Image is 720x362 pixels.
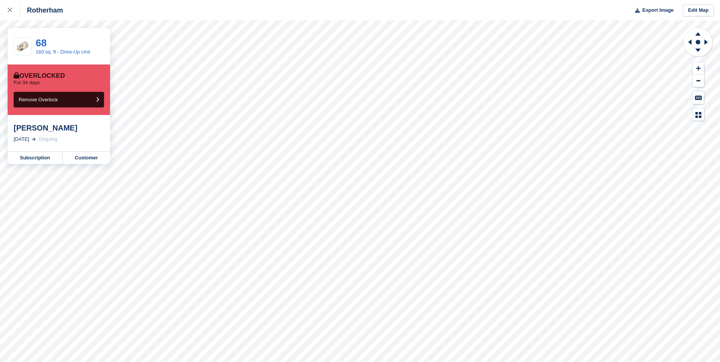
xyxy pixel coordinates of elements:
div: [DATE] [14,135,29,143]
p: For 34 days [14,80,40,86]
a: 68 [36,37,47,49]
button: Export Image [630,4,674,17]
span: Remove Overlock [19,97,58,102]
a: Edit Map [683,4,714,17]
a: 160 sq. ft - Drive-Up Unit [36,49,90,55]
button: Remove Overlock [14,92,104,107]
img: arrow-right-light-icn-cde0832a797a2874e46488d9cf13f60e5c3a73dbe684e267c42b8395dfbc2abf.svg [32,138,36,141]
div: Ongoing [39,135,57,143]
button: Zoom Out [693,75,704,87]
img: SCA-160sqft.jpg [14,40,32,52]
button: Map Legend [693,109,704,121]
a: Subscription [8,152,63,164]
button: Zoom In [693,62,704,75]
a: Customer [63,152,110,164]
span: Export Image [642,6,673,14]
div: Overlocked [14,72,65,80]
div: [PERSON_NAME] [14,123,104,132]
button: Keyboard Shortcuts [693,91,704,104]
div: Rotherham [20,6,63,15]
